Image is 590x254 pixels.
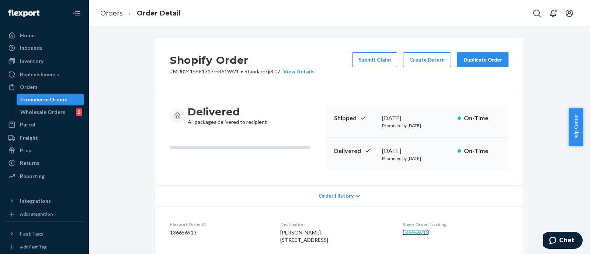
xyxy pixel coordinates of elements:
[4,81,84,93] a: Orders
[382,147,452,155] div: [DATE]
[403,52,451,67] button: Create Return
[137,9,181,17] a: Order Detail
[319,192,354,199] span: Order History
[20,244,46,250] div: Add Fast Tag
[334,114,376,122] p: Shipped
[20,211,53,217] div: Add Integration
[20,83,38,91] div: Orders
[20,58,44,65] div: Inventory
[4,157,84,169] a: Returns
[20,230,44,237] div: Fast Tags
[280,221,390,227] dt: Destination
[94,3,187,24] ol: breadcrumbs
[4,145,84,156] a: Prep
[4,29,84,41] a: Home
[170,68,315,75] p: # MU02415581317-FR619621 / $8.07
[382,155,452,161] p: Promised by [DATE]
[543,232,583,250] iframe: Opens a widget where you can chat to one of our agents
[352,52,397,67] button: Submit Claim
[569,108,583,146] button: Help Center
[20,121,35,128] div: Parcel
[562,6,577,21] button: Open account menu
[464,114,500,122] p: On-Time
[280,68,315,75] button: View Details
[20,173,45,180] div: Reporting
[280,229,328,243] span: [PERSON_NAME] [STREET_ADDRESS]
[382,122,452,129] p: Promised by [DATE]
[20,134,38,142] div: Freight
[4,228,84,240] button: Fast Tags
[17,94,84,105] a: Ecommerce Orders
[4,69,84,80] a: Replenishments
[4,195,84,207] button: Integrations
[457,52,509,67] button: Duplicate Order
[4,170,84,182] a: Reporting
[20,44,42,52] div: Inbounds
[20,197,51,205] div: Integrations
[188,105,267,118] h3: Delivered
[4,210,84,219] a: Add Integration
[76,108,82,116] div: 6
[240,68,243,74] span: •
[402,221,509,227] dt: Buyer Order Tracking
[100,9,123,17] a: Orders
[4,55,84,67] a: Inventory
[4,119,84,131] a: Parcel
[20,159,39,167] div: Returns
[402,229,429,236] a: 136656913
[17,106,84,118] a: Wholesale Orders6
[170,221,268,227] dt: Flexport Order ID
[4,132,84,144] a: Freight
[20,96,67,103] div: Ecommerce Orders
[546,6,560,21] button: Open notifications
[244,68,265,74] span: Standard
[188,105,267,126] div: All packages delivered to recipient
[382,114,452,122] div: [DATE]
[4,42,84,54] a: Inbounds
[20,71,59,78] div: Replenishments
[170,229,268,236] dd: 136656913
[20,32,35,39] div: Home
[4,243,84,251] a: Add Fast Tag
[20,147,31,154] div: Prep
[8,10,39,17] img: Flexport logo
[464,147,500,155] p: On-Time
[69,6,84,21] button: Close Navigation
[20,108,65,116] div: Wholesale Orders
[530,6,544,21] button: Open Search Box
[334,147,376,155] p: Delivered
[170,52,315,68] h2: Shopify Order
[463,56,502,63] div: Duplicate Order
